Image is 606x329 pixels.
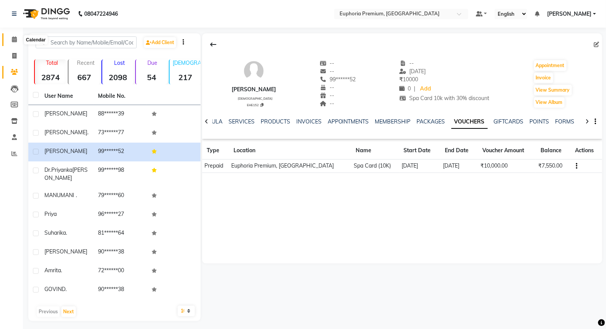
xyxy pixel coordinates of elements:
strong: 54 [136,72,167,82]
span: MANI . [60,192,77,199]
span: [DATE] [400,68,426,75]
span: -- [320,60,335,67]
span: [PERSON_NAME] [547,10,591,18]
b: 08047224946 [84,3,118,25]
p: Due [137,59,167,66]
span: Priya [44,211,57,217]
span: Amrita [44,267,61,274]
span: -- [320,68,335,75]
span: [PERSON_NAME] [44,148,87,155]
strong: 2098 [102,72,134,82]
strong: 2874 [35,72,66,82]
a: INVOICES [296,118,322,125]
div: Back to Client [205,37,221,52]
td: ₹10,000.00 [478,160,536,173]
th: Voucher Amount [478,142,536,160]
span: . [65,286,67,293]
span: . [66,229,67,236]
span: GOVIND [44,286,65,293]
span: ₹ [400,76,403,83]
span: | [414,85,416,93]
td: [DATE] [441,160,478,173]
span: [PERSON_NAME] [44,129,87,136]
a: FORMS [555,118,575,125]
a: VOUCHERS [451,115,488,129]
td: [DATE] [399,160,441,173]
span: MANU [44,192,60,199]
span: [PERSON_NAME] [44,248,87,255]
a: PRODUCTS [261,118,290,125]
img: logo [20,3,72,25]
td: Euphoria Premium, [GEOGRAPHIC_DATA] [229,160,351,173]
span: . [61,267,62,274]
th: Location [229,142,351,160]
span: Suharika [44,229,66,236]
div: [PERSON_NAME] [232,86,276,94]
span: -- [320,84,335,91]
th: User Name [40,87,93,105]
span: 10000 [400,76,418,83]
a: PACKAGES [417,118,445,125]
span: -- [320,92,335,99]
th: Name [351,142,399,160]
td: ₹7,550.00 [536,160,570,173]
p: [DEMOGRAPHIC_DATA] [173,59,201,66]
th: Balance [536,142,570,160]
img: avatar [242,59,265,82]
button: View Album [534,97,565,108]
span: 0 [400,85,411,92]
p: Total [38,59,66,66]
strong: 217 [170,72,201,82]
a: Add [419,84,432,94]
a: Add Client [144,37,176,48]
a: SERVICES [229,118,255,125]
p: Recent [72,59,100,66]
button: Appointment [534,60,567,71]
span: -- [320,100,335,107]
button: Next [61,306,76,317]
button: View Summary [534,85,572,95]
a: MEMBERSHIP [375,118,411,125]
span: [PERSON_NAME] [44,110,87,117]
div: EHE152 [235,102,276,107]
div: Calendar [24,35,47,44]
button: Invoice [534,72,553,83]
th: Type [202,142,229,160]
th: End Date [441,142,478,160]
span: -- [400,60,414,67]
span: . [87,129,88,136]
a: POINTS [530,118,549,125]
th: Mobile No. [93,87,147,105]
th: Actions [570,142,602,160]
td: Spa Card (10K) [351,160,399,173]
a: APPOINTMENTS [328,118,369,125]
span: [DEMOGRAPHIC_DATA] [238,97,273,100]
input: Search by Name/Mobile/Email/Code [36,36,137,48]
th: Start Date [399,142,441,160]
span: Dr.Priyanka [44,166,72,173]
td: Prepaid [202,160,229,173]
p: Lost [105,59,134,66]
strong: 667 [69,72,100,82]
span: Spa Card 10k with 30% discount [400,95,490,102]
a: GIFTCARDS [494,118,524,125]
